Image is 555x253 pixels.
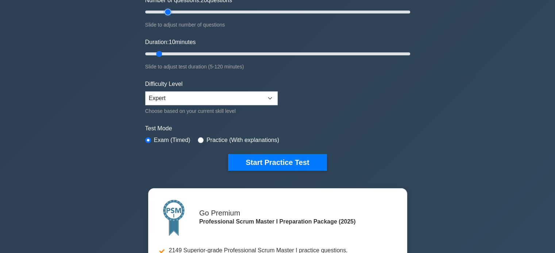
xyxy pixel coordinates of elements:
label: Difficulty Level [145,80,183,88]
div: Slide to adjust test duration (5-120 minutes) [145,62,410,71]
label: Test Mode [145,124,410,133]
div: Slide to adjust number of questions [145,20,410,29]
label: Practice (With explanations) [207,136,279,145]
div: Choose based on your current skill level [145,107,278,115]
label: Duration: minutes [145,38,196,47]
span: 10 [169,39,175,45]
label: Exam (Timed) [154,136,190,145]
button: Start Practice Test [228,154,327,171]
